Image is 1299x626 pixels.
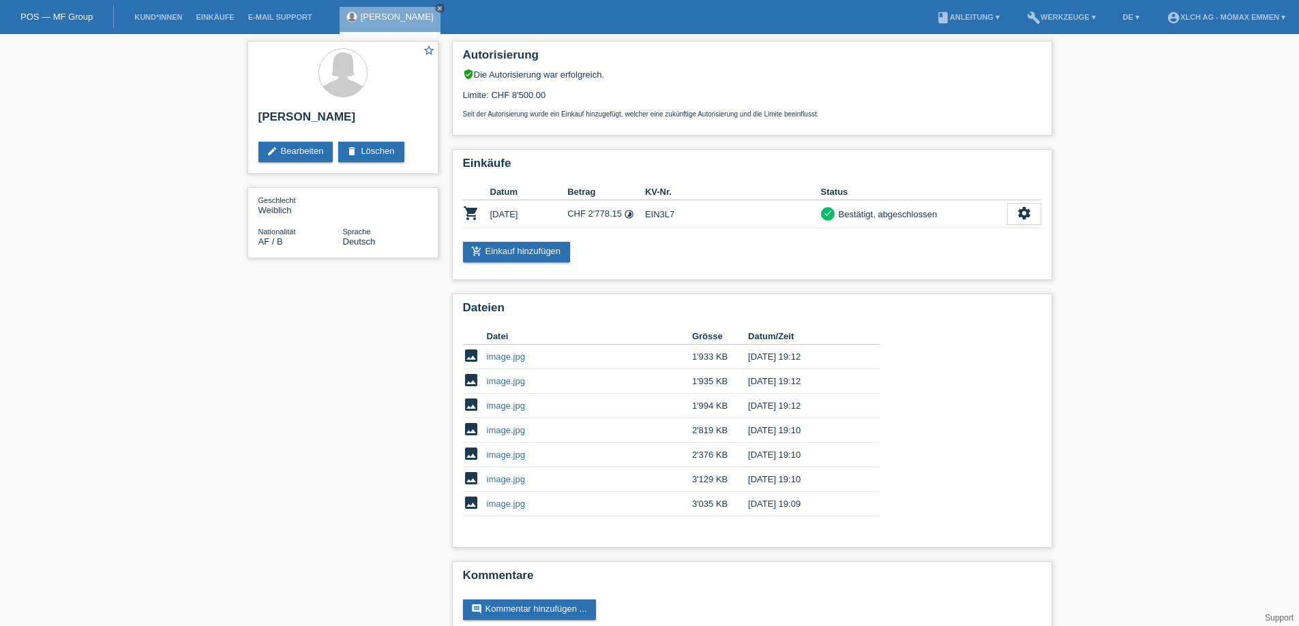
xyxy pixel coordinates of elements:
i: check [823,208,833,218]
a: Einkäufe [189,13,241,21]
i: settings [1017,206,1032,221]
div: Limite: CHF 8'500.00 [463,80,1041,118]
a: add_shopping_cartEinkauf hinzufügen [463,242,571,262]
td: [DATE] 19:10 [748,467,860,492]
td: 2'376 KB [692,443,748,467]
th: Status [821,184,1007,200]
th: Datum [490,184,568,200]
i: verified_user [463,69,474,80]
a: account_circleXLCH AG - Mömax Emmen ▾ [1160,13,1292,21]
a: [PERSON_NAME] [361,12,434,22]
div: Bestätigt, abgeschlossen [835,207,938,221]
a: Kund*innen [128,13,189,21]
i: add_shopping_cart [471,246,482,257]
td: CHF 2'778.15 [567,200,645,228]
td: 1'994 KB [692,394,748,418]
a: POS — MF Group [20,12,93,22]
h2: Autorisierung [463,48,1041,69]
th: KV-Nr. [645,184,821,200]
p: Seit der Autorisierung wurde ein Einkauf hinzugefügt, welcher eine zukünftige Autorisierung und d... [463,110,1041,118]
th: Datum/Zeit [748,328,860,345]
a: E-Mail Support [241,13,319,21]
td: 2'819 KB [692,418,748,443]
i: edit [267,146,278,157]
span: Afghanistan / B / 29.10.2015 [258,236,283,247]
div: Weiblich [258,195,343,215]
td: 3'129 KB [692,467,748,492]
span: Nationalität [258,228,296,236]
td: [DATE] 19:10 [748,418,860,443]
i: comment [471,604,482,614]
i: image [463,495,479,511]
a: image.jpg [487,401,525,411]
a: buildWerkzeuge ▾ [1020,13,1103,21]
a: image.jpg [487,499,525,509]
td: [DATE] 19:12 [748,394,860,418]
i: account_circle [1167,11,1180,25]
span: Geschlecht [258,196,296,204]
a: image.jpg [487,425,525,435]
td: EIN3L7 [645,200,821,228]
i: image [463,470,479,486]
i: delete [346,146,357,157]
td: [DATE] 19:10 [748,443,860,467]
i: image [463,421,479,437]
a: image.jpg [487,376,525,386]
i: close [436,5,443,12]
h2: Einkäufe [463,157,1041,177]
i: POSP00026351 [463,205,479,221]
i: image [463,372,479,388]
i: build [1027,11,1041,25]
a: bookAnleitung ▾ [929,13,1006,21]
h2: [PERSON_NAME] [258,110,428,131]
td: [DATE] 19:12 [748,369,860,394]
th: Grösse [692,328,748,345]
a: image.jpg [487,474,525,484]
th: Betrag [567,184,645,200]
i: image [463,396,479,413]
td: 1'935 KB [692,369,748,394]
td: [DATE] 19:09 [748,492,860,516]
th: Datei [487,328,692,345]
a: deleteLöschen [338,142,404,162]
a: commentKommentar hinzufügen ... [463,599,597,620]
i: image [463,347,479,364]
td: [DATE] 19:12 [748,345,860,369]
a: Support [1265,613,1294,623]
i: image [463,445,479,462]
h2: Kommentare [463,569,1041,589]
a: editBearbeiten [258,142,333,162]
i: book [936,11,950,25]
a: image.jpg [487,351,525,362]
div: Die Autorisierung war erfolgreich. [463,69,1041,80]
span: Deutsch [343,236,376,247]
a: star_border [423,44,435,59]
td: [DATE] [490,200,568,228]
td: 3'035 KB [692,492,748,516]
a: DE ▾ [1116,13,1146,21]
a: close [435,3,445,13]
i: 6 Raten [624,209,634,219]
span: Sprache [343,228,371,236]
h2: Dateien [463,301,1041,322]
a: image.jpg [487,450,525,460]
i: star_border [423,44,435,57]
td: 1'933 KB [692,345,748,369]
